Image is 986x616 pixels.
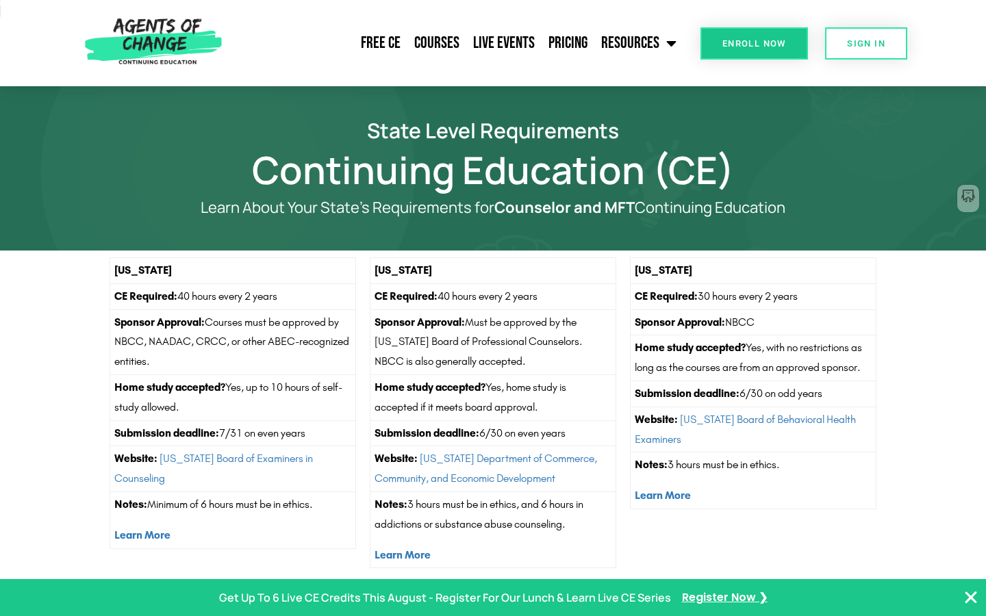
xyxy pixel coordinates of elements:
[963,589,979,606] button: Close Banner
[700,27,808,60] a: Enroll Now
[375,548,431,561] a: Learn More
[847,39,885,48] span: SIGN IN
[630,309,876,335] td: NBCC
[114,495,351,515] p: Minimum of 6 hours must be in ethics.
[354,26,407,60] a: Free CE
[110,374,356,420] td: Yes, up to 10 hours of self-study allowed.
[114,264,172,277] strong: [US_STATE]
[370,283,616,309] td: 40 hours every 2 years
[110,420,356,446] td: 7/31 on even years
[114,452,157,465] strong: Website:
[722,39,786,48] span: Enroll Now
[375,290,438,303] strong: CE Required:
[630,283,876,309] td: 30 hours every 2 years
[682,588,768,608] a: Register Now ❯
[635,489,691,502] a: Learn More
[110,309,356,374] td: Courses must be approved by NBCC, NAADAC, CRCC, or other ABEC-recognized entities.
[635,458,668,471] strong: Notes:
[114,381,225,394] strong: Home study accepted?
[114,316,205,329] strong: Sponsor Approval:
[466,26,542,60] a: Live Events
[494,197,635,218] b: Counselor and MFT
[370,420,616,446] td: 6/30 on even years
[594,26,683,60] a: Resources
[635,455,872,475] p: 3 hours must be in ethics.
[114,452,313,485] a: [US_STATE] Board of Examiners in Counseling
[635,341,746,354] strong: Home study accepted?
[114,528,170,541] a: Learn More
[375,264,432,277] strong: [US_STATE]
[375,495,611,535] p: 3 hours must be in ethics, and 6 hours in addictions or substance abuse counseling.
[407,26,466,60] a: Courses
[635,413,856,446] a: [US_STATE] Board of Behavioral Health Examiners
[635,413,678,426] strong: Website:
[375,426,479,439] strong: Submission deadline:
[375,452,597,485] a: [US_STATE] Department of Commerce, Community, and Economic Development
[103,120,883,140] h2: State Level Requirements
[630,335,876,381] td: Yes, with no restrictions as long as the courses are from an approved sponsor.
[375,452,418,465] strong: Website:
[114,498,147,511] strong: Notes:
[228,26,684,60] nav: Menu
[635,290,698,303] strong: CE Required:
[375,316,465,329] strong: Sponsor Approval:
[635,387,739,400] strong: Submission deadline:
[370,374,616,420] td: Yes, home study is accepted if it meets board approval.
[630,381,876,407] td: 6/30 on odd years
[157,199,829,216] p: Learn About Your State’s Requirements for Continuing Education
[375,498,407,511] strong: Notes:
[103,154,883,185] h1: Continuing Education (CE)
[635,264,692,277] strong: [US_STATE]
[542,26,594,60] a: Pricing
[114,290,177,303] strong: CE Required:
[635,316,725,329] strong: Sponsor Approval:
[370,309,616,374] td: Must be approved by the [US_STATE] Board of Professional Counselors. NBCC is also generally accep...
[110,283,356,309] td: 40 hours every 2 years
[825,27,907,60] a: SIGN IN
[114,426,219,439] strong: Submission deadline:
[219,588,671,608] p: Get Up To 6 Live CE Credits This August - Register For Our Lunch & Learn Live CE Series
[375,381,485,394] strong: Home study accepted?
